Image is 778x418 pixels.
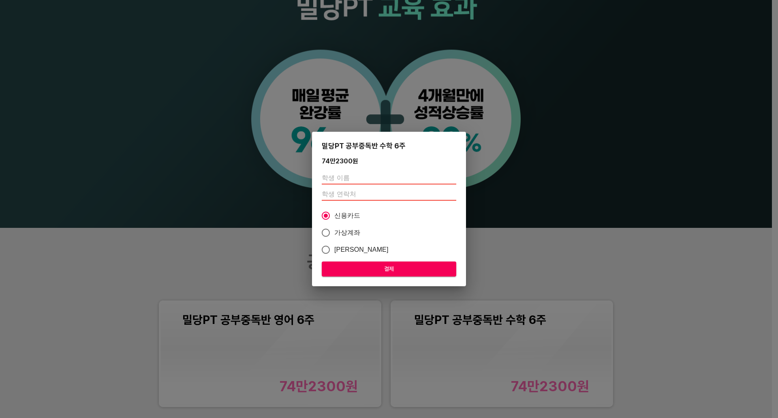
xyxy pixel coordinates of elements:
span: [PERSON_NAME] [334,245,389,255]
input: 학생 연락처 [322,188,456,201]
div: 밀당PT 공부중독반 수학 6주 [322,141,456,150]
div: 74만2300 원 [322,157,358,165]
input: 학생 이름 [322,171,456,184]
span: 가상계좌 [334,228,361,238]
span: 신용카드 [334,211,361,221]
button: 결제 [322,262,456,277]
span: 결제 [328,264,450,274]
